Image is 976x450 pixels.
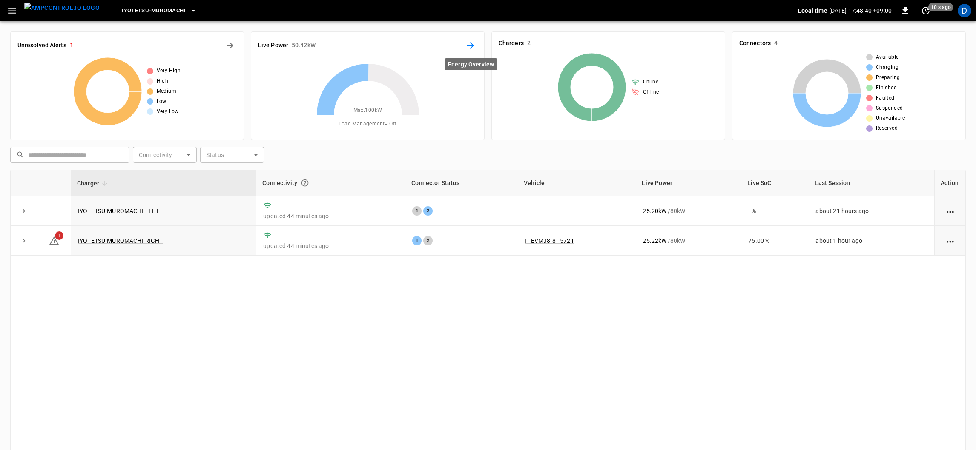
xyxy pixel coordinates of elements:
[17,41,66,50] h6: Unresolved Alerts
[353,106,382,115] span: Max. 100 kW
[774,39,778,48] h6: 4
[809,226,934,256] td: about 1 hour ago
[945,236,956,245] div: action cell options
[157,67,181,75] span: Very High
[643,236,735,245] div: / 80 kW
[636,170,741,196] th: Live Power
[829,6,892,15] p: [DATE] 17:48:40 +09:00
[24,3,100,13] img: ampcontrol.io logo
[77,178,110,188] span: Charger
[292,41,316,50] h6: 50.42 kW
[518,170,636,196] th: Vehicle
[741,170,809,196] th: Live SoC
[527,39,531,48] h6: 2
[445,58,497,70] div: Energy Overview
[339,120,396,128] span: Load Management = Off
[643,88,659,97] span: Offline
[798,6,827,15] p: Local time
[876,94,895,103] span: Faulted
[499,39,524,48] h6: Chargers
[423,206,433,216] div: 2
[17,205,30,217] button: expand row
[78,208,159,214] a: IYOTETSU-MUROMACHI-LEFT
[919,4,933,17] button: set refresh interval
[643,207,666,215] p: 25.20 kW
[157,108,179,116] span: Very Low
[809,170,934,196] th: Last Session
[876,104,903,113] span: Suspended
[876,84,897,92] span: Finished
[70,41,73,50] h6: 1
[876,114,905,122] span: Unavailable
[78,237,163,244] a: IYOTETSU-MUROMACHI-RIGHT
[258,41,288,50] h6: Live Power
[412,206,422,216] div: 1
[122,6,186,16] span: Iyotetsu-Muromachi
[934,170,965,196] th: Action
[518,196,636,226] td: -
[223,39,237,52] button: All Alerts
[157,87,176,96] span: Medium
[643,207,735,215] div: / 80 kW
[55,231,63,240] span: 1
[262,175,399,191] div: Connectivity
[876,124,898,133] span: Reserved
[809,196,934,226] td: about 21 hours ago
[525,237,574,244] a: IT-EVMJ8.8 - 5721
[17,234,30,247] button: expand row
[876,63,898,72] span: Charging
[958,4,971,17] div: profile-icon
[741,196,809,226] td: - %
[49,236,59,243] a: 1
[297,175,313,191] button: Connection between the charger and our software.
[157,77,169,85] span: High
[945,207,956,215] div: action cell options
[263,212,399,220] p: updated 44 minutes ago
[405,170,518,196] th: Connector Status
[412,236,422,245] div: 1
[741,226,809,256] td: 75.00 %
[464,39,477,52] button: Energy Overview
[263,242,399,250] p: updated 44 minutes ago
[739,39,771,48] h6: Connectors
[928,3,953,11] span: 10 s ago
[157,97,166,106] span: Low
[876,74,900,82] span: Preparing
[118,3,200,19] button: Iyotetsu-Muromachi
[643,236,666,245] p: 25.22 kW
[423,236,433,245] div: 2
[643,78,658,86] span: Online
[876,53,899,62] span: Available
